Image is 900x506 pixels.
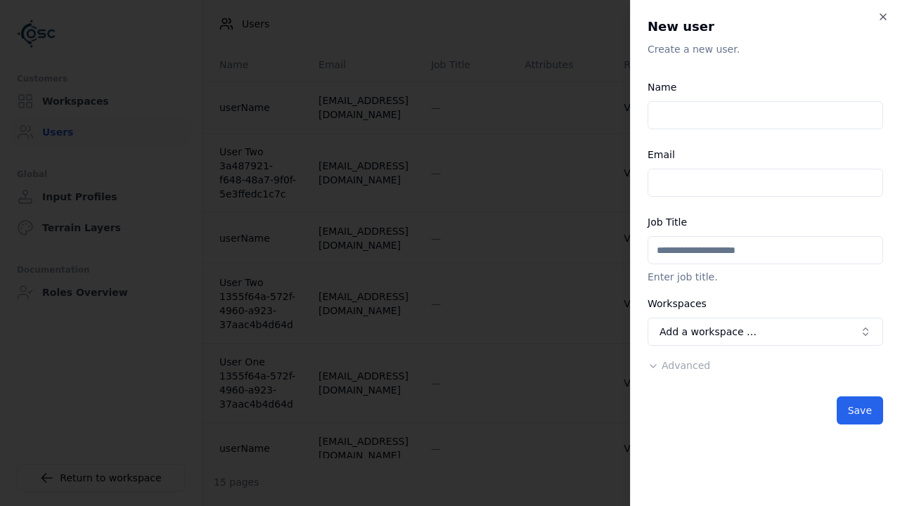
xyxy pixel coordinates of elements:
[837,396,883,424] button: Save
[662,360,710,371] span: Advanced
[648,298,707,309] label: Workspaces
[648,149,675,160] label: Email
[648,17,883,37] h2: New user
[660,325,757,339] span: Add a workspace …
[648,270,883,284] p: Enter job title.
[648,216,687,228] label: Job Title
[648,82,676,93] label: Name
[648,42,883,56] p: Create a new user.
[648,358,710,372] button: Advanced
